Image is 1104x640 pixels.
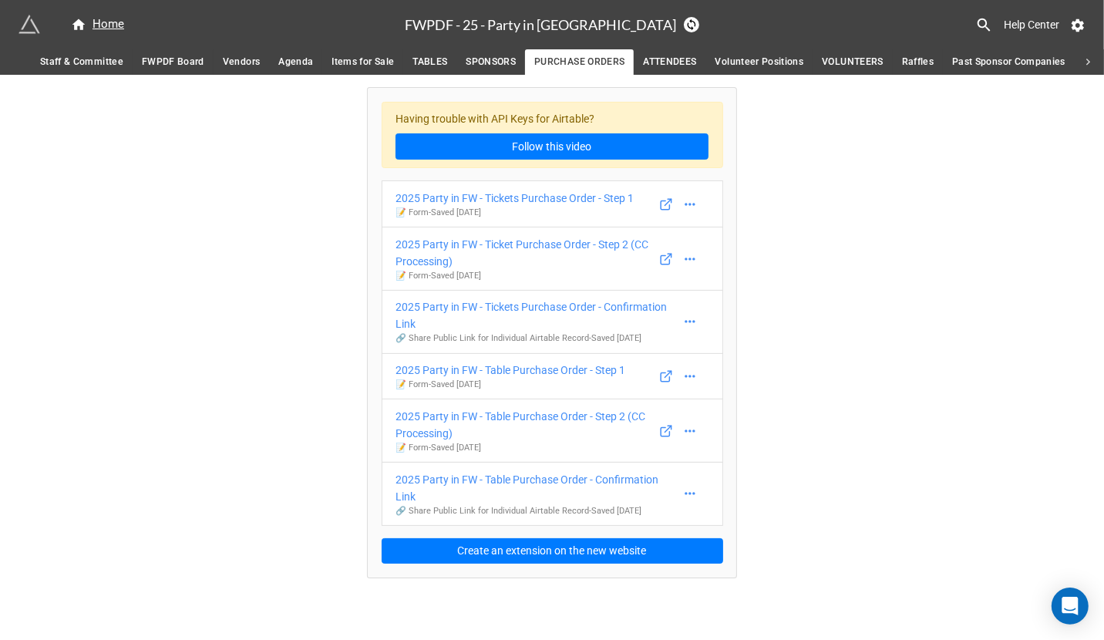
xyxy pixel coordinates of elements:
div: Open Intercom Messenger [1052,588,1089,625]
div: 2025 Party in FW - Ticket Purchase Order - Step 2 (CC Processing) [395,236,655,270]
h3: FWPDF - 25 - Party in [GEOGRAPHIC_DATA] [405,18,676,32]
span: Staff & Committee [40,54,123,70]
span: ATTENDEES [643,54,696,70]
img: miniextensions-icon.73ae0678.png [19,14,40,35]
span: Past Sponsor Companies [952,54,1065,70]
a: 2025 Party in FW - Ticket Purchase Order - Step 2 (CC Processing)📝 Form-Saved [DATE] [382,227,723,291]
div: scrollable auto tabs example [31,49,1073,75]
div: 2025 Party in FW - Table Purchase Order - Step 1 [395,362,625,379]
span: Raffles [902,54,934,70]
p: 🔗 Share Public Link for Individual Airtable Record - Saved [DATE] [395,332,678,345]
p: 📝 Form - Saved [DATE] [395,207,634,219]
div: 2025 Party in FW - Table Purchase Order - Step 2 (CC Processing) [395,408,655,442]
a: 2025 Party in FW - Table Purchase Order - Step 1📝 Form-Saved [DATE] [382,353,723,400]
p: 📝 Form - Saved [DATE] [395,442,655,454]
div: Having trouble with API Keys for Airtable? [382,102,723,169]
div: Home [71,15,124,34]
span: Agenda [278,54,313,70]
a: 2025 Party in FW - Tickets Purchase Order - Step 1📝 Form-Saved [DATE] [382,180,723,227]
span: Volunteer Positions [715,54,804,70]
a: 2025 Party in FW - Table Purchase Order - Step 2 (CC Processing)📝 Form-Saved [DATE] [382,399,723,463]
div: 2025 Party in FW - Tickets Purchase Order - Confirmation Link [395,298,678,332]
span: PURCHASE ORDERS [534,54,624,70]
a: 2025 Party in FW - Tickets Purchase Order - Confirmation Link🔗 Share Public Link for Individual A... [382,290,723,354]
span: Vendors [223,54,260,70]
p: 🔗 Share Public Link for Individual Airtable Record - Saved [DATE] [395,505,678,517]
span: Items for Sale [332,54,394,70]
p: 📝 Form - Saved [DATE] [395,270,655,282]
a: Home [62,15,133,34]
p: 📝 Form - Saved [DATE] [395,379,625,391]
span: TABLES [412,54,447,70]
span: VOLUNTEERS [822,54,884,70]
a: 2025 Party in FW - Table Purchase Order - Confirmation Link🔗 Share Public Link for Individual Air... [382,462,723,526]
button: Create an extension on the new website [382,538,723,564]
span: SPONSORS [466,54,516,70]
a: Help Center [993,11,1070,39]
div: 2025 Party in FW - Table Purchase Order - Confirmation Link [395,471,678,505]
span: FWPDF Board [142,54,204,70]
a: Follow this video [395,133,709,160]
div: 2025 Party in FW - Tickets Purchase Order - Step 1 [395,190,634,207]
